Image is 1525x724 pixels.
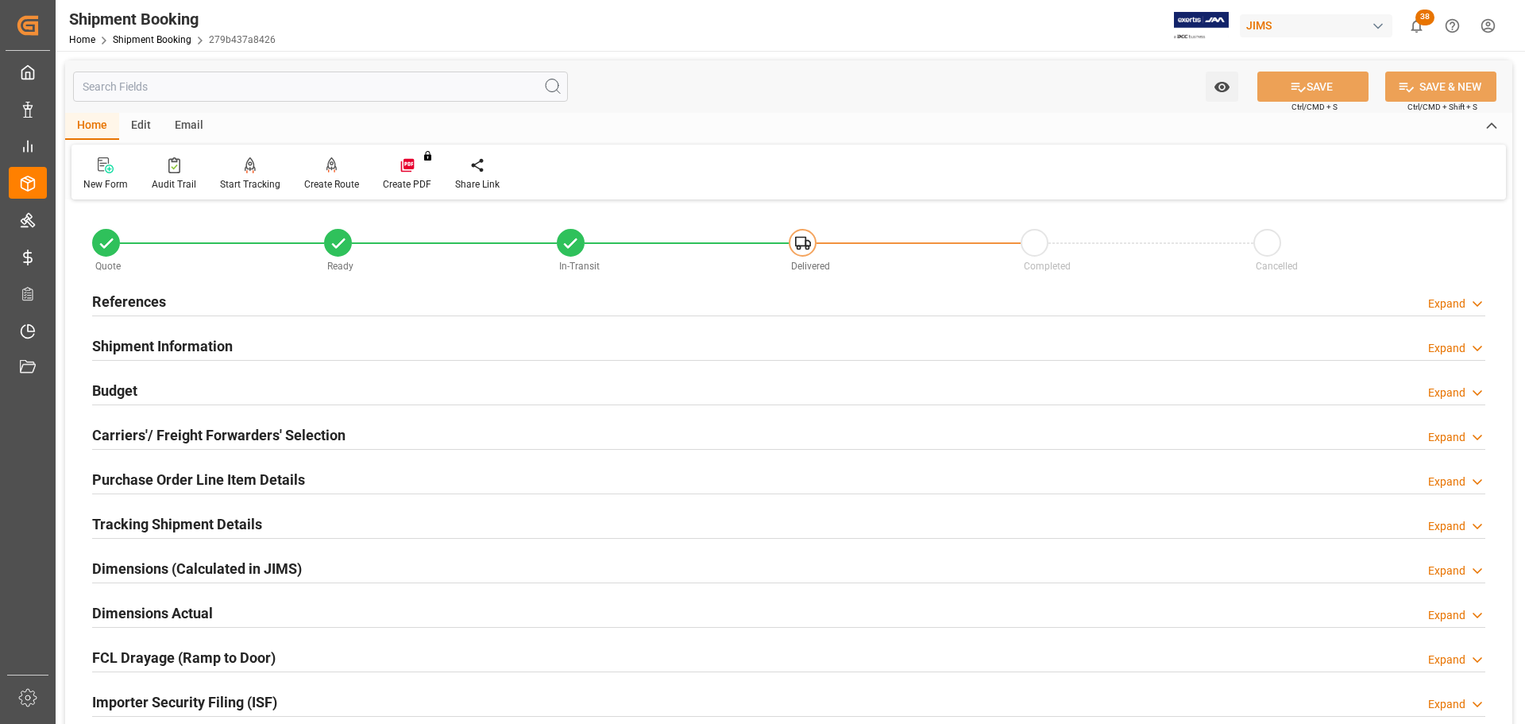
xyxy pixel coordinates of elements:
div: Share Link [455,177,500,192]
div: Expand [1428,607,1465,624]
button: open menu [1206,72,1238,102]
span: 38 [1415,10,1434,25]
h2: Importer Security Filing (ISF) [92,691,277,713]
button: SAVE [1257,72,1369,102]
div: Edit [119,113,163,140]
div: Expand [1428,429,1465,446]
h2: References [92,291,166,312]
div: Expand [1428,474,1465,490]
div: New Form [83,177,128,192]
div: Home [65,113,119,140]
span: Ready [327,261,353,272]
h2: Carriers'/ Freight Forwarders' Selection [92,424,346,446]
div: Audit Trail [152,177,196,192]
button: show 38 new notifications [1399,8,1434,44]
div: Expand [1428,652,1465,668]
div: Expand [1428,385,1465,401]
div: Start Tracking [220,177,280,192]
a: Home [69,34,95,45]
div: Expand [1428,340,1465,357]
div: Shipment Booking [69,7,276,31]
h2: Tracking Shipment Details [92,513,262,535]
div: JIMS [1240,14,1392,37]
div: Expand [1428,563,1465,579]
h2: Budget [92,380,137,401]
h2: Shipment Information [92,335,233,357]
span: Delivered [791,261,830,272]
span: Ctrl/CMD + S [1291,101,1338,113]
span: Cancelled [1256,261,1298,272]
div: Expand [1428,518,1465,535]
button: Help Center [1434,8,1470,44]
h2: FCL Drayage (Ramp to Door) [92,647,276,668]
div: Expand [1428,696,1465,713]
h2: Purchase Order Line Item Details [92,469,305,490]
div: Expand [1428,296,1465,312]
a: Shipment Booking [113,34,191,45]
button: SAVE & NEW [1385,72,1496,102]
button: JIMS [1240,10,1399,41]
span: Quote [95,261,121,272]
span: In-Transit [559,261,600,272]
div: Create Route [304,177,359,192]
img: Exertis%20JAM%20-%20Email%20Logo.jpg_1722504956.jpg [1174,12,1229,40]
span: Completed [1024,261,1071,272]
span: Ctrl/CMD + Shift + S [1407,101,1477,113]
h2: Dimensions Actual [92,602,213,624]
input: Search Fields [73,72,568,102]
div: Email [163,113,215,140]
h2: Dimensions (Calculated in JIMS) [92,558,302,579]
